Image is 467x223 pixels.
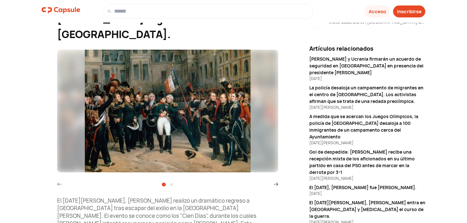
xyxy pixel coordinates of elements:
img: logo [42,4,80,17]
font: [DATE] [309,191,322,196]
font: [PERSON_NAME] y Ucrania firmarán un acuerdo de seguridad en [GEOGRAPHIC_DATA] en presencia del pr... [309,56,423,76]
font: A medida que se acercan los Juegos Olímpicos, la policía de [GEOGRAPHIC_DATA] desaloja a 100 inmi... [309,113,418,140]
font: Gol de despedida: [PERSON_NAME] recibe una recepción mixta de los aficionados en su último partid... [309,149,415,175]
button: Inscribirse [393,5,425,17]
font: [DATE][PERSON_NAME] [309,105,353,110]
button: Acceso [365,5,390,17]
font: El [DATE][PERSON_NAME], [PERSON_NAME] entra en [GEOGRAPHIC_DATA] y [MEDICAL_DATA] el curso de la ... [309,199,425,219]
a: logo [42,4,80,19]
font: [DATE][PERSON_NAME] [309,140,353,146]
font: El [DATE], [PERSON_NAME] fue [PERSON_NAME]. [309,184,416,190]
img: resizeImage [57,50,278,172]
font: Inscribirse [397,8,422,15]
font: Artículos relacionados [309,45,373,52]
font: La policía desaloja un campamento de migrantes en el centro de [GEOGRAPHIC_DATA]. Los activistas ... [309,85,423,104]
font: [DATE] [309,76,322,81]
font: [DATE][PERSON_NAME] [309,176,353,181]
font: Acceso [369,8,386,15]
